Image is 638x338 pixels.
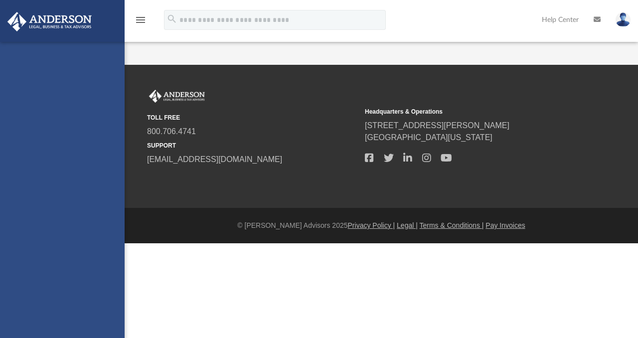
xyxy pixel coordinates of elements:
[4,12,95,31] img: Anderson Advisors Platinum Portal
[397,221,418,229] a: Legal |
[147,155,282,164] a: [EMAIL_ADDRESS][DOMAIN_NAME]
[147,127,196,136] a: 800.706.4741
[147,90,207,103] img: Anderson Advisors Platinum Portal
[147,141,358,150] small: SUPPORT
[135,14,147,26] i: menu
[485,221,525,229] a: Pay Invoices
[166,13,177,24] i: search
[135,19,147,26] a: menu
[365,107,576,116] small: Headquarters & Operations
[420,221,484,229] a: Terms & Conditions |
[125,220,638,231] div: © [PERSON_NAME] Advisors 2025
[147,113,358,122] small: TOLL FREE
[348,221,395,229] a: Privacy Policy |
[616,12,631,27] img: User Pic
[365,121,509,130] a: [STREET_ADDRESS][PERSON_NAME]
[365,133,492,142] a: [GEOGRAPHIC_DATA][US_STATE]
